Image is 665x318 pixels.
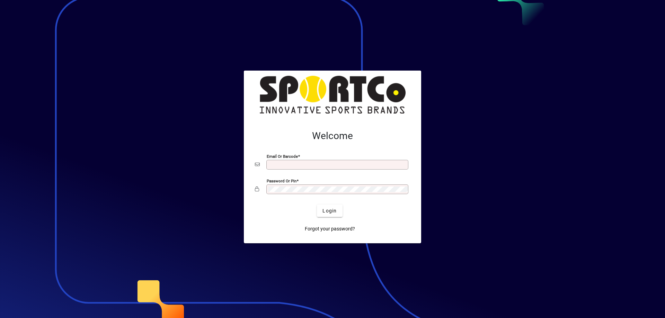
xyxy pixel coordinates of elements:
[267,179,296,183] mat-label: Password or Pin
[255,130,410,142] h2: Welcome
[305,225,355,233] span: Forgot your password?
[317,205,342,217] button: Login
[267,154,298,159] mat-label: Email or Barcode
[302,222,358,235] a: Forgot your password?
[322,207,337,215] span: Login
